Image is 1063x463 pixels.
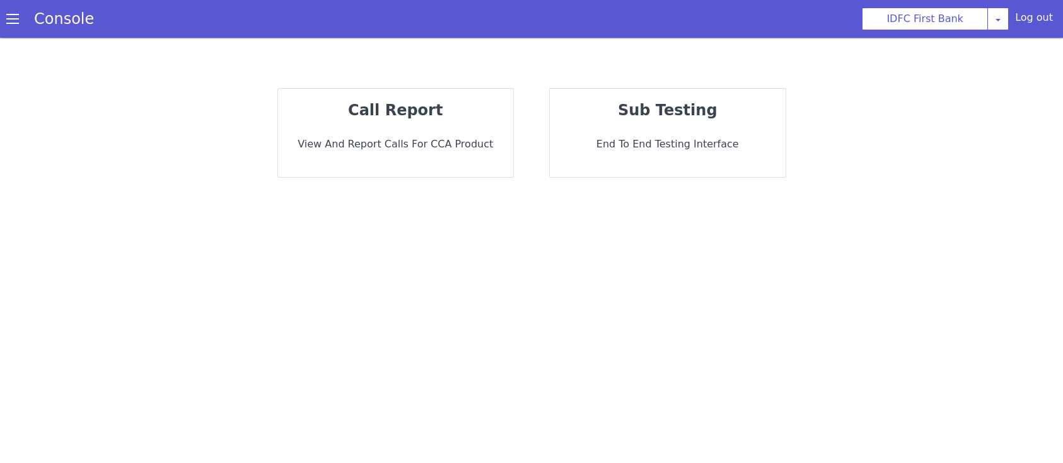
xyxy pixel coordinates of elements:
[862,8,988,30] button: IDFC First Bank
[560,137,775,152] p: End to End Testing Interface
[348,101,443,119] strong: call report
[618,101,717,119] strong: sub testing
[19,10,109,28] a: Console
[288,137,504,152] p: View and report calls for CCA Product
[1015,10,1053,30] div: Log out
